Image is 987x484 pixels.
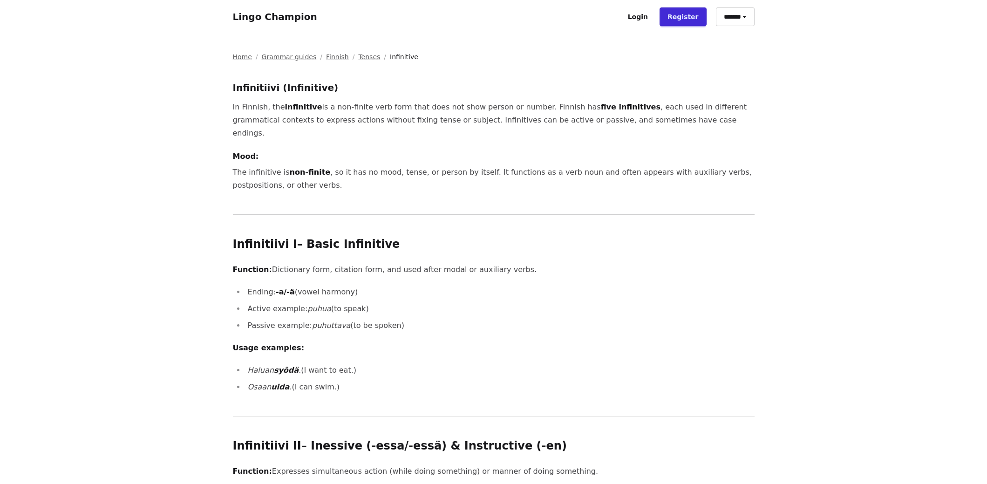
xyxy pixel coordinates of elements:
[312,321,350,330] em: puhuttava
[233,52,755,61] nav: Breadcrumb
[233,439,755,454] h2: – Inessive (-essa/-essä) & Instructive (-en)
[271,382,289,391] strong: uida
[233,101,755,140] p: In Finnish, the is a non-finite verb form that does not show person or number. Finnish has , each...
[233,439,301,452] strong: Infinitiivi II
[248,382,292,391] em: Osaan .
[285,102,322,111] strong: infinitive
[274,366,299,375] strong: syödä
[320,52,322,61] span: /
[233,263,755,276] p: Dictionary form, citation form, and used after modal or auxiliary verbs.
[276,287,295,296] strong: -a/-ä
[660,7,707,26] a: Register
[358,52,380,61] a: Tenses
[233,265,272,274] strong: Function:
[233,80,755,95] h3: Infinitiivi (Infinitive)
[256,52,258,61] span: /
[233,52,252,61] a: Home
[245,302,755,315] li: Active example: (to speak)
[248,366,301,375] em: Haluan .
[307,304,331,313] em: puhua
[245,364,755,377] li: (I want to eat.)
[233,11,317,22] a: Lingo Champion
[245,319,755,332] li: Passive example: (to be spoken)
[601,102,660,111] strong: five infinitives
[233,237,755,252] h2: – Basic Infinitive
[245,286,755,299] li: Ending: (vowel harmony)
[262,52,317,61] a: Grammar guides
[233,343,305,352] strong: Usage examples:
[620,7,656,26] a: Login
[245,381,755,394] li: (I can swim.)
[233,467,272,476] strong: Function:
[233,465,755,478] p: Expresses simultaneous action (while doing something) or manner of doing something.
[233,151,755,162] h4: Mood:
[384,52,386,61] span: /
[290,168,331,177] strong: non-finite
[233,166,755,192] p: The infinitive is , so it has no mood, tense, or person by itself. It functions as a verb noun an...
[390,52,418,61] span: Infinitive
[353,52,355,61] span: /
[326,52,349,61] a: Finnish
[233,238,297,251] strong: Infinitiivi I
